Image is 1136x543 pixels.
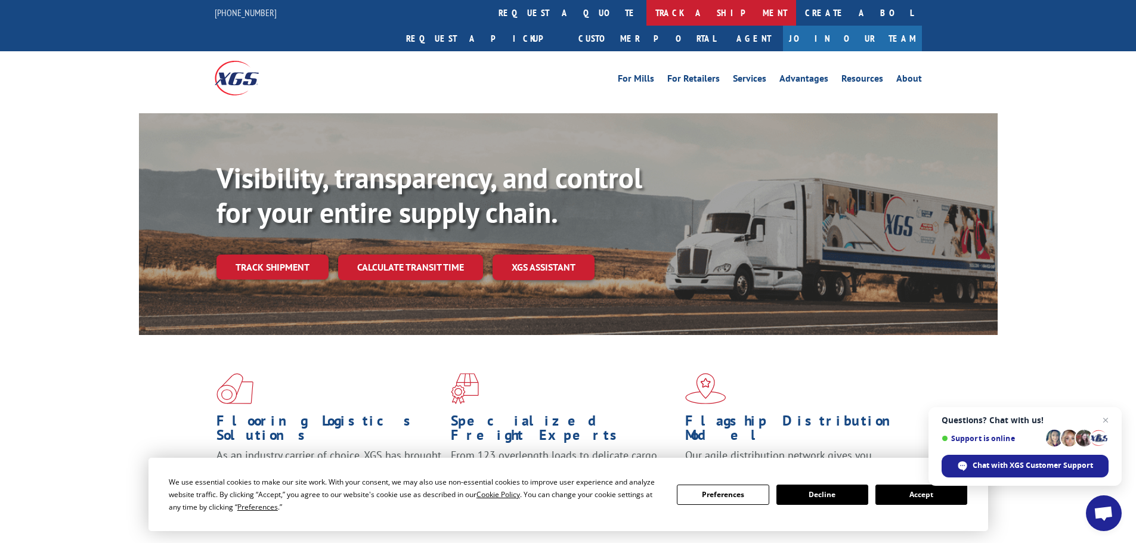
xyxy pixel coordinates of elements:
span: As an industry carrier of choice, XGS has brought innovation and dedication to flooring logistics... [216,448,441,491]
span: Close chat [1098,413,1113,427]
a: Calculate transit time [338,255,483,280]
a: XGS ASSISTANT [493,255,595,280]
img: xgs-icon-total-supply-chain-intelligence-red [216,373,253,404]
a: Advantages [779,74,828,87]
div: Chat with XGS Customer Support [942,455,1109,477]
img: xgs-icon-focused-on-flooring-red [451,373,479,404]
a: For Mills [618,74,654,87]
h1: Flagship Distribution Model [685,414,911,448]
a: Request a pickup [397,26,569,51]
a: For Retailers [667,74,720,87]
a: Join Our Team [783,26,922,51]
a: Track shipment [216,255,329,280]
a: Agent [725,26,783,51]
span: Preferences [237,502,278,512]
h1: Specialized Freight Experts [451,414,676,448]
h1: Flooring Logistics Solutions [216,414,442,448]
button: Decline [776,485,868,505]
img: xgs-icon-flagship-distribution-model-red [685,373,726,404]
span: Cookie Policy [476,489,520,499]
span: Questions? Chat with us! [942,415,1109,425]
a: Customer Portal [569,26,725,51]
div: Cookie Consent Prompt [148,458,988,531]
a: About [896,74,922,87]
div: Open chat [1086,495,1122,531]
button: Preferences [677,485,769,505]
a: Resources [841,74,883,87]
div: We use essential cookies to make our site work. With your consent, we may also use non-essential ... [169,476,663,513]
a: Services [733,74,766,87]
p: From 123 overlength loads to delicate cargo, our experienced staff knows the best way to move you... [451,448,676,501]
button: Accept [875,485,967,505]
span: Support is online [942,434,1042,443]
span: Our agile distribution network gives you nationwide inventory management on demand. [685,448,905,476]
a: [PHONE_NUMBER] [215,7,277,18]
b: Visibility, transparency, and control for your entire supply chain. [216,159,642,231]
span: Chat with XGS Customer Support [973,460,1093,471]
